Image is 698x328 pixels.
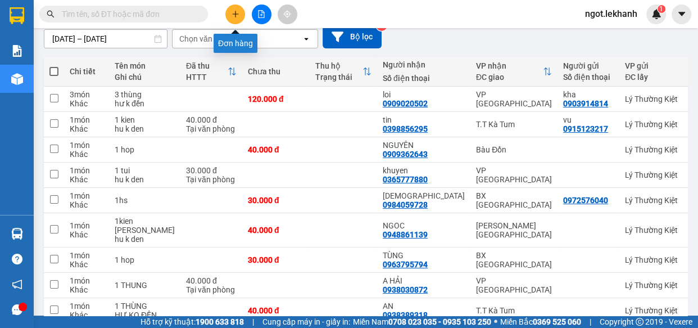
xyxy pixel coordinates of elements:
[625,196,698,205] div: Lý Thường Kiệt
[70,115,103,124] div: 1 món
[563,73,614,82] div: Số điện thoại
[70,200,103,209] div: Khác
[590,316,591,328] span: |
[476,120,552,129] div: T.T Kà Tum
[70,124,103,133] div: Khác
[115,90,175,99] div: 3 thùng
[11,73,23,85] img: warehouse-icon
[10,10,99,37] div: Lý Thường Kiệt
[248,226,304,235] div: 40.000 đ
[70,191,103,200] div: 1 món
[70,141,103,150] div: 1 món
[383,311,428,320] div: 0938389318
[625,145,698,154] div: Lý Thường Kiệt
[476,73,543,82] div: ĐC giao
[107,50,221,66] div: 0909020502
[225,5,245,24] button: plus
[70,276,103,285] div: 1 món
[115,175,175,184] div: hu k den
[115,124,175,133] div: hu k den
[115,311,175,320] div: HƯ KO ĐỀN
[115,166,175,175] div: 1 tui
[476,166,552,184] div: VP [GEOGRAPHIC_DATA]
[383,191,465,200] div: dieu
[315,73,362,82] div: Trạng thái
[70,175,103,184] div: Khác
[47,10,55,18] span: search
[494,320,497,324] span: ⚪️
[563,115,614,124] div: vu
[140,316,244,328] span: Hỗ trợ kỹ thuật:
[262,316,350,328] span: Cung cấp máy in - giấy in:
[383,60,465,69] div: Người nhận
[12,279,22,290] span: notification
[625,306,698,315] div: Lý Thường Kiệt
[563,99,608,108] div: 0903914814
[186,73,228,82] div: HTTT
[107,10,221,37] div: VP [GEOGRAPHIC_DATA]
[115,61,175,70] div: Tên món
[70,150,103,159] div: Khác
[186,276,237,285] div: 40.000 đ
[353,316,491,328] span: Miền Nam
[11,45,23,57] img: solution-icon
[107,37,221,50] div: loi
[11,228,23,240] img: warehouse-icon
[323,25,382,48] button: Bộ lọc
[248,255,304,264] div: 30.000 đ
[115,235,175,244] div: hu k den
[476,90,552,108] div: VP [GEOGRAPHIC_DATA]
[106,75,121,87] span: CC :
[315,61,362,70] div: Thu hộ
[636,318,643,326] span: copyright
[677,9,687,19] span: caret-down
[383,302,465,311] div: AN
[70,285,103,294] div: Khác
[70,260,103,269] div: Khác
[106,73,223,88] div: 120.000
[533,317,581,326] strong: 0369 525 060
[383,260,428,269] div: 0963795794
[383,124,428,133] div: 0398856295
[70,302,103,311] div: 1 món
[476,276,552,294] div: VP [GEOGRAPHIC_DATA]
[383,230,428,239] div: 0948861139
[383,175,428,184] div: 0365777880
[186,61,228,70] div: Đã thu
[70,251,103,260] div: 1 món
[179,33,257,44] div: Chọn văn phòng nhận
[476,191,552,209] div: BX [GEOGRAPHIC_DATA]
[248,95,304,104] div: 120.000 đ
[62,8,194,20] input: Tìm tên, số ĐT hoặc mã đơn
[44,30,167,48] input: Select a date range.
[186,124,237,133] div: Tại văn phòng
[388,317,491,326] strong: 0708 023 035 - 0935 103 250
[115,217,175,235] div: 1kien dong lanh
[115,302,175,311] div: 1 THÙNG
[115,73,175,82] div: Ghi chú
[576,7,646,21] span: ngot.lekhanh
[248,67,304,76] div: Chưa thu
[107,11,134,23] span: Nhận:
[672,5,691,24] button: caret-down
[232,10,239,18] span: plus
[563,61,614,70] div: Người gửi
[70,99,103,108] div: Khác
[625,281,698,290] div: Lý Thường Kiệt
[278,5,297,24] button: aim
[625,255,698,264] div: Lý Thường Kiệt
[563,196,608,205] div: 0972576040
[115,281,175,290] div: 1 THUNG
[383,74,465,83] div: Số điện thoại
[470,57,558,87] th: Toggle SortBy
[70,67,103,76] div: Chi tiết
[651,9,661,19] img: icon-new-feature
[383,166,465,175] div: khuyen
[196,317,244,326] strong: 1900 633 818
[70,311,103,320] div: Khác
[383,276,465,285] div: A HẢI
[115,196,175,205] div: 1hs
[248,196,304,205] div: 30.000 đ
[476,221,552,239] div: [PERSON_NAME][GEOGRAPHIC_DATA]
[476,306,552,315] div: T.T Kà Tum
